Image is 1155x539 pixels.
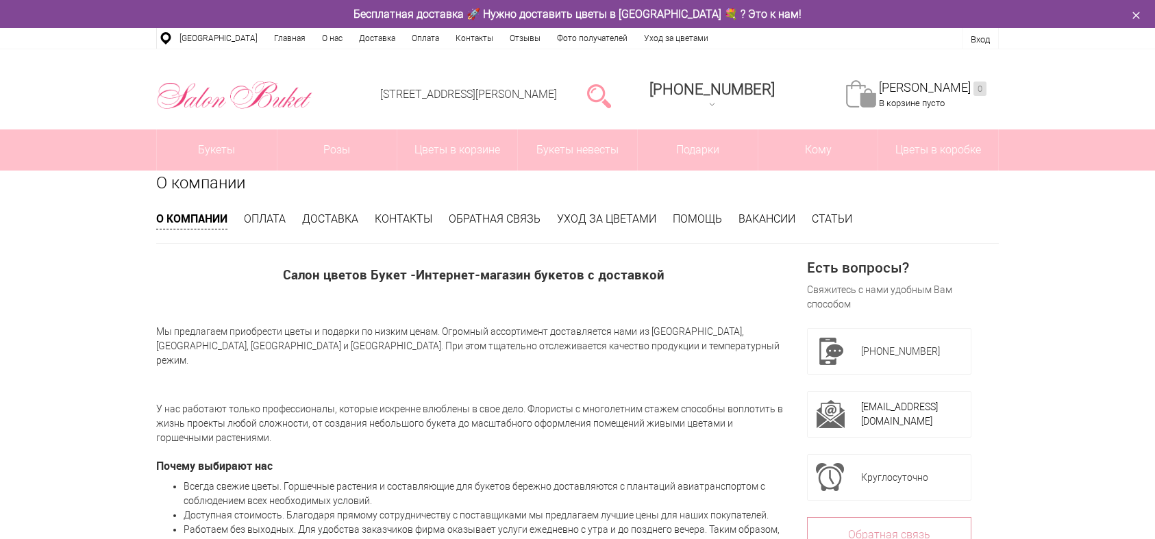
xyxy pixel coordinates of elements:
[277,129,397,171] a: Розы
[314,28,351,49] a: О нас
[861,401,938,427] a: [EMAIL_ADDRESS][DOMAIN_NAME]
[738,212,795,225] a: Вакансии
[557,212,656,225] a: Уход за цветами
[636,28,717,49] a: Уход за цветами
[861,463,962,492] div: Круглосуточно
[156,77,313,113] img: Цветы Нижний Новгород
[807,260,971,275] div: Есть вопросы?
[302,212,358,225] a: Доставка
[518,129,638,171] a: Букеты невесты
[449,212,541,225] a: Обратная связь
[416,266,665,283] span: Интернет-магазин букетов с доставкой
[879,80,986,96] a: [PERSON_NAME]
[973,82,986,96] ins: 0
[156,211,227,229] a: О компании
[146,7,1009,21] div: Бесплатная доставка 🚀 Нужно доставить цветы в [GEOGRAPHIC_DATA] 💐 ? Это к нам!
[649,81,775,98] div: [PHONE_NUMBER]
[812,212,852,225] a: Статьи
[878,129,998,171] a: Цветы в коробке
[807,283,971,312] div: Свяжитесь с нами удобным Вам способом
[156,171,999,195] h1: О компании
[501,28,549,49] a: Отзывы
[184,508,791,523] li: Доступная стоимость. Благодаря прямому сотрудничеству с поставщиками мы предлагаем лучшие цены дл...
[861,337,962,366] div: [PHONE_NUMBER]
[447,28,501,49] a: Контакты
[171,28,266,49] a: [GEOGRAPHIC_DATA]
[244,212,286,225] a: Оплата
[638,129,758,171] a: Подарки
[157,129,277,171] a: Букеты
[971,34,990,45] a: Вход
[156,290,791,402] p: Мы предлагаем приобрести цветы и подарки по низким ценам. Огромный ассортимент доставляется нами ...
[549,28,636,49] a: Фото получателей
[879,98,945,108] span: В корзине пусто
[283,266,416,283] span: Салон цветов Букет -
[184,479,791,508] li: Всегда свежие цветы. Горшечные растения и составляющие для букетов бережно доставляются с плантац...
[156,402,791,445] p: У нас работают только профессионалы, которые искренне влюблены в свое дело. Флористы с многолетни...
[758,129,878,171] span: Кому
[641,76,783,115] a: [PHONE_NUMBER]
[380,88,557,101] a: [STREET_ADDRESS][PERSON_NAME]
[351,28,403,49] a: Доставка
[403,28,447,49] a: Оплата
[397,129,517,171] a: Цветы в корзине
[266,28,314,49] a: Главная
[156,458,273,473] b: Почему выбирают нас
[375,212,432,225] a: Контакты
[673,212,722,225] a: Помощь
